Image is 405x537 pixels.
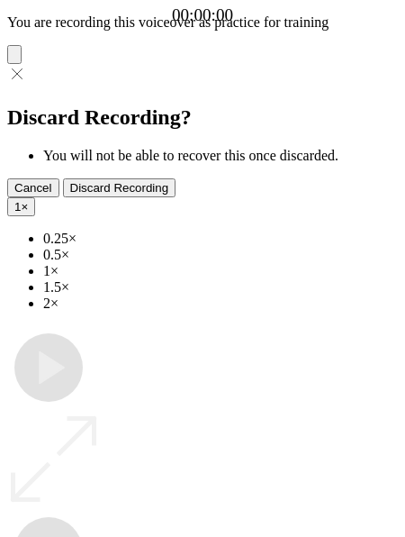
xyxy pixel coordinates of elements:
button: 1× [7,197,35,216]
a: 00:00:00 [172,5,233,25]
li: 0.5× [43,247,398,263]
li: You will not be able to recover this once discarded. [43,148,398,164]
li: 0.25× [43,231,398,247]
span: 1 [14,200,21,214]
button: Cancel [7,178,59,197]
li: 1.5× [43,279,398,296]
h2: Discard Recording? [7,105,398,130]
li: 1× [43,263,398,279]
button: Discard Recording [63,178,176,197]
p: You are recording this voiceover as practice for training [7,14,398,31]
li: 2× [43,296,398,312]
